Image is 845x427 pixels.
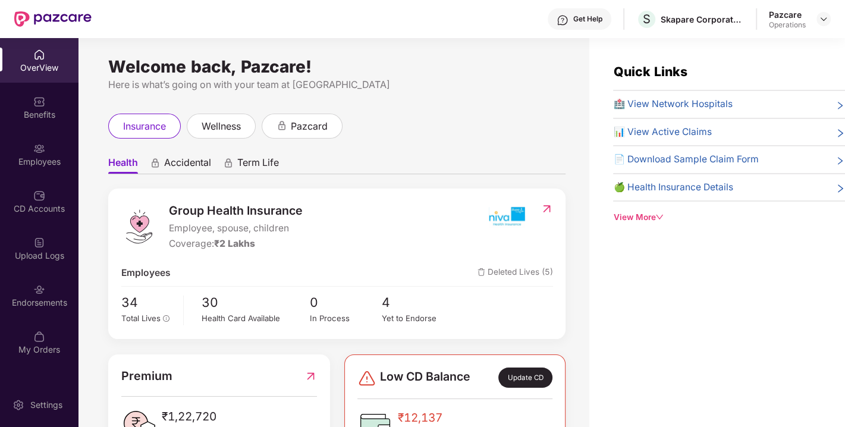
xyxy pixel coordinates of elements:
span: Premium [121,367,172,385]
img: svg+xml;base64,PHN2ZyBpZD0iVXBsb2FkX0xvZ3MiIGRhdGEtbmFtZT0iVXBsb2FkIExvZ3MiIHhtbG5zPSJodHRwOi8vd3... [33,237,45,249]
span: 📊 View Active Claims [613,125,711,140]
div: Coverage: [169,237,303,252]
div: In Process [310,312,382,325]
span: Employees [121,266,171,281]
span: right [835,99,845,112]
span: right [835,155,845,167]
img: RedirectIcon [541,203,553,215]
div: Settings [27,399,66,411]
img: logo [121,209,157,244]
span: ₹1,22,720 [162,407,235,425]
div: animation [150,158,161,168]
span: pazcard [291,119,328,134]
div: Pazcare [769,9,806,20]
div: Health Card Available [202,312,310,325]
img: svg+xml;base64,PHN2ZyBpZD0iRW5kb3JzZW1lbnRzIiB4bWxucz0iaHR0cDovL3d3dy53My5vcmcvMjAwMC9zdmciIHdpZH... [33,284,45,296]
span: 30 [202,293,310,312]
span: right [835,127,845,140]
span: insurance [123,119,166,134]
span: ₹2 Lakhs [214,238,255,249]
div: Get Help [573,14,602,24]
div: View More [613,211,845,224]
img: svg+xml;base64,PHN2ZyBpZD0iSG9tZSIgeG1sbnM9Imh0dHA6Ly93d3cudzMub3JnLzIwMDAvc3ZnIiB3aWR0aD0iMjAiIG... [33,49,45,61]
div: animation [223,158,234,168]
span: ₹12,137 [398,409,479,426]
div: Update CD [498,368,552,388]
img: deleteIcon [478,268,485,276]
div: animation [277,120,287,131]
img: svg+xml;base64,PHN2ZyBpZD0iRGFuZ2VyLTMyeDMyIiB4bWxucz0iaHR0cDovL3d3dy53My5vcmcvMjAwMC9zdmciIHdpZH... [357,369,376,388]
span: down [655,213,664,221]
div: Skapare Corporate Solutions Private Limited [661,14,744,25]
span: 34 [121,293,175,312]
div: Operations [769,20,806,30]
img: svg+xml;base64,PHN2ZyBpZD0iTXlfT3JkZXJzIiBkYXRhLW5hbWU9Ik15IE9yZGVycyIgeG1sbnM9Imh0dHA6Ly93d3cudz... [33,331,45,343]
span: Quick Links [613,64,687,79]
img: svg+xml;base64,PHN2ZyBpZD0iRHJvcGRvd24tMzJ4MzIiIHhtbG5zPSJodHRwOi8vd3d3LnczLm9yZy8yMDAwL3N2ZyIgd2... [819,14,828,24]
span: right [835,183,845,195]
span: 📄 Download Sample Claim Form [613,152,758,167]
img: svg+xml;base64,PHN2ZyBpZD0iSGVscC0zMngzMiIgeG1sbnM9Imh0dHA6Ly93d3cudzMub3JnLzIwMDAvc3ZnIiB3aWR0aD... [557,14,568,26]
span: 🍏 Health Insurance Details [613,180,733,195]
span: Accidental [164,156,211,174]
span: 0 [310,293,382,312]
span: Deleted Lives (5) [478,266,553,281]
span: 🏥 View Network Hospitals [613,97,732,112]
span: Health [108,156,138,174]
span: S [643,12,651,26]
span: info-circle [163,315,170,322]
img: svg+xml;base64,PHN2ZyBpZD0iRW1wbG95ZWVzIiB4bWxucz0iaHR0cDovL3d3dy53My5vcmcvMjAwMC9zdmciIHdpZHRoPS... [33,143,45,155]
img: svg+xml;base64,PHN2ZyBpZD0iQmVuZWZpdHMiIHhtbG5zPSJodHRwOi8vd3d3LnczLm9yZy8yMDAwL3N2ZyIgd2lkdGg9Ij... [33,96,45,108]
div: Here is what’s going on with your team at [GEOGRAPHIC_DATA] [108,77,566,92]
span: Group Health Insurance [169,202,303,220]
div: Yet to Endorse [382,312,454,325]
img: svg+xml;base64,PHN2ZyBpZD0iU2V0dGluZy0yMHgyMCIgeG1sbnM9Imh0dHA6Ly93d3cudzMub3JnLzIwMDAvc3ZnIiB3aW... [12,399,24,411]
img: RedirectIcon [304,367,317,385]
span: 4 [382,293,454,312]
div: Welcome back, Pazcare! [108,62,566,71]
span: wellness [202,119,241,134]
img: insurerIcon [484,202,529,231]
img: svg+xml;base64,PHN2ZyBpZD0iQ0RfQWNjb3VudHMiIGRhdGEtbmFtZT0iQ0QgQWNjb3VudHMiIHhtbG5zPSJodHRwOi8vd3... [33,190,45,202]
span: Term Life [237,156,279,174]
span: Low CD Balance [380,368,470,388]
img: New Pazcare Logo [14,11,92,27]
span: Employee, spouse, children [169,221,303,236]
span: Total Lives [121,313,161,323]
